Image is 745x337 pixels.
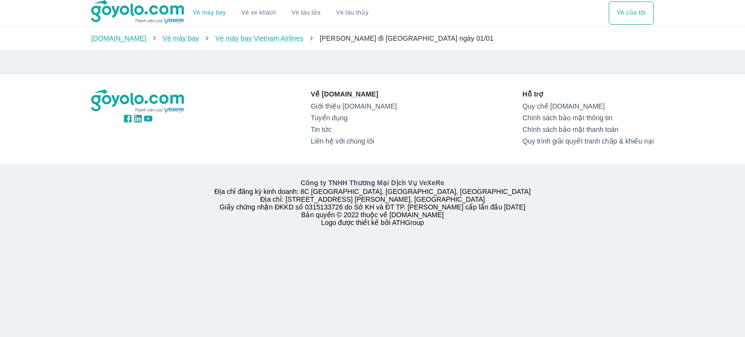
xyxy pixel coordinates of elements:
[609,1,654,25] div: choose transportation mode
[609,1,654,25] button: Vé của tôi
[328,1,376,25] button: Vé tàu thủy
[93,178,652,188] p: Công ty TNHH Thương Mại Dịch Vụ VeXeRe
[320,34,494,42] span: [PERSON_NAME] đi [GEOGRAPHIC_DATA] ngày 01/01
[242,9,276,16] a: Vé xe khách
[522,89,654,99] p: Hỗ trợ
[91,89,185,113] img: logo
[311,114,397,122] a: Tuyển dụng
[311,102,397,110] a: Giới thiệu [DOMAIN_NAME]
[522,114,654,122] a: Chính sách bảo mật thông tin
[522,126,654,133] a: Chính sách bảo mật thanh toán
[311,89,397,99] p: Về [DOMAIN_NAME]
[185,1,376,25] div: choose transportation mode
[85,178,660,226] div: Địa chỉ đăng ký kinh doanh: 8C [GEOGRAPHIC_DATA], [GEOGRAPHIC_DATA], [GEOGRAPHIC_DATA] Địa chỉ: [...
[311,137,397,145] a: Liên hệ với chúng tôi
[311,126,397,133] a: Tin tức
[193,9,226,16] a: Vé máy bay
[522,102,654,110] a: Quy chế [DOMAIN_NAME]
[215,34,304,42] a: Vé máy bay Vietnam Airlines
[91,33,654,43] nav: breadcrumb
[284,1,328,25] a: Vé tàu lửa
[91,34,146,42] a: [DOMAIN_NAME]
[162,34,199,42] a: Vé máy bay
[522,137,654,145] a: Quy trình giải quyết tranh chấp & khiếu nại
